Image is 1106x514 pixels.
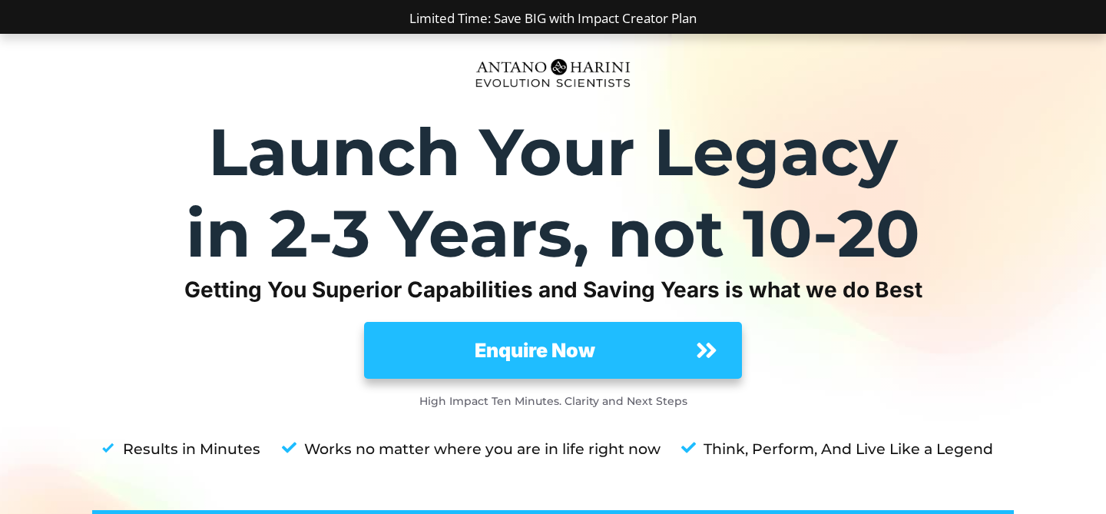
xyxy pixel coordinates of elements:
strong: in 2-3 Years, not 10-20 [186,194,920,273]
strong: Launch Your Legacy [208,112,898,191]
strong: High Impact Ten Minutes. Clarity and Next Steps [419,394,687,408]
img: Evolution-Scientist (2) [469,50,637,96]
strong: Getting You Superior Capabilities and Saving Years is what we do Best [184,277,922,303]
strong: Think, Perform, And Live Like a Legend [704,440,993,458]
strong: Works no matter where you are in life right now [304,440,661,458]
a: Enquire Now [364,322,742,379]
strong: Results in Minutes [123,440,260,458]
a: Limited Time: Save BIG with Impact Creator Plan [409,9,697,27]
strong: Enquire Now [475,339,595,362]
